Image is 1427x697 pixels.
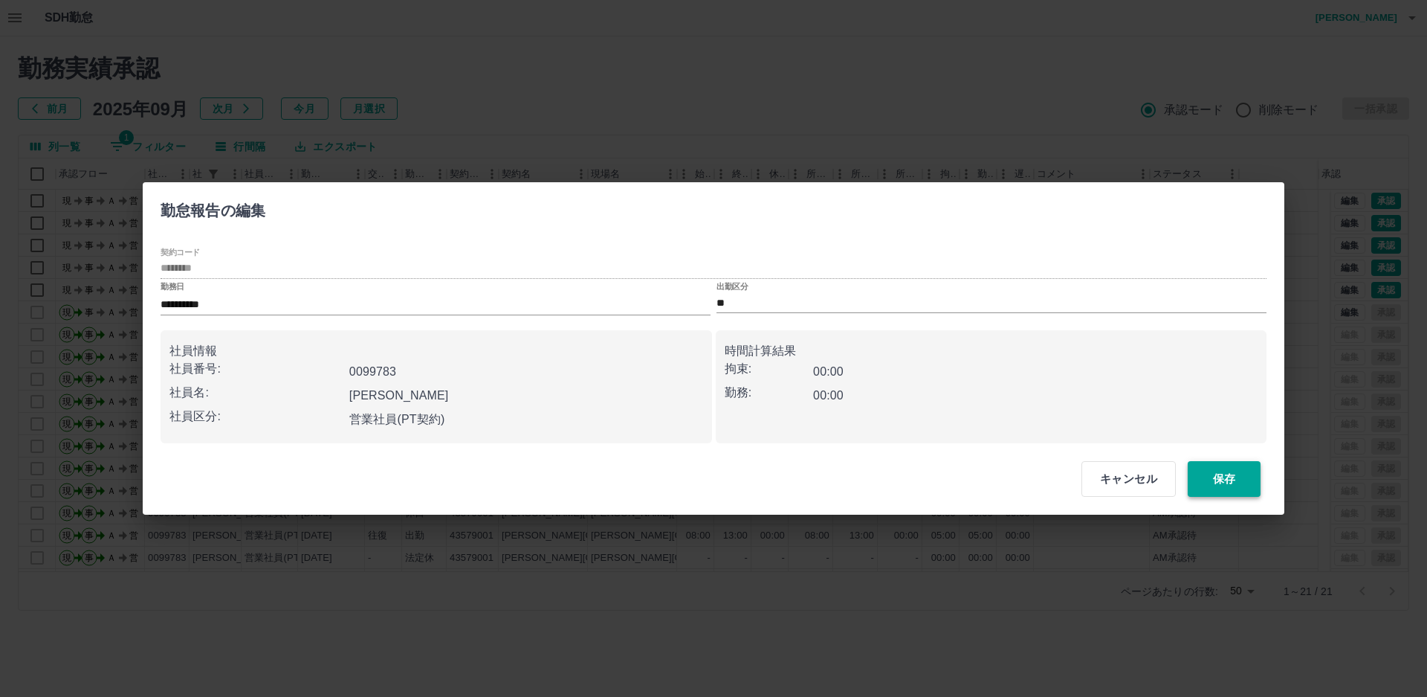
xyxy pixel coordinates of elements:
[161,281,184,292] label: 勤務日
[169,408,343,425] p: 社員区分:
[349,365,396,378] b: 0099783
[813,365,844,378] b: 00:00
[716,281,748,292] label: 出勤区分
[169,342,703,360] p: 社員情報
[349,413,445,425] b: 営業社員(PT契約)
[725,360,814,378] p: 拘束:
[169,384,343,402] p: 社員名:
[143,182,283,233] h2: 勤怠報告の編集
[161,246,200,257] label: 契約コード
[1081,461,1176,497] button: キャンセル
[169,360,343,378] p: 社員番号:
[1188,461,1261,497] button: 保存
[725,384,814,402] p: 勤務:
[813,389,844,402] b: 00:00
[725,342,1258,360] p: 時間計算結果
[349,389,449,402] b: [PERSON_NAME]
